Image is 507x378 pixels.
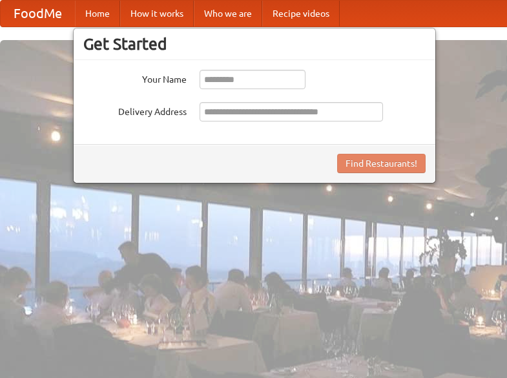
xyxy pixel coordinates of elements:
[120,1,194,26] a: How it works
[337,154,426,173] button: Find Restaurants!
[75,1,120,26] a: Home
[83,34,426,54] h3: Get Started
[194,1,262,26] a: Who we are
[83,70,187,86] label: Your Name
[262,1,340,26] a: Recipe videos
[83,102,187,118] label: Delivery Address
[1,1,75,26] a: FoodMe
